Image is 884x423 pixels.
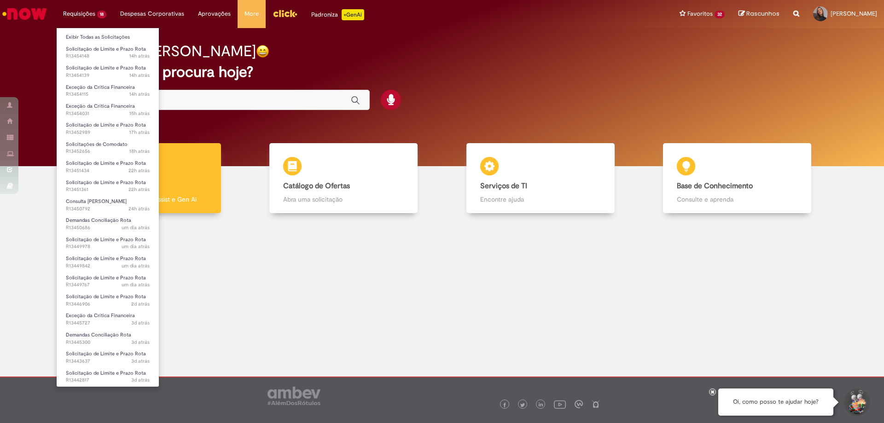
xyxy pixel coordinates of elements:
[66,224,150,232] span: R13450686
[66,103,135,110] span: Exceção da Crítica Financeira
[128,167,150,174] span: 22h atrás
[57,120,159,137] a: Aberto R13452989 : Solicitação de Limite e Prazo Rota
[66,293,146,300] span: Solicitação de Limite e Prazo Rota
[843,388,870,416] button: Iniciar Conversa de Suporte
[129,72,150,79] time: 27/08/2025 18:15:52
[122,281,150,288] time: 26/08/2025 16:58:26
[66,205,150,213] span: R13450792
[57,63,159,80] a: Aberto R13454139 : Solicitação de Limite e Prazo Rota
[128,167,150,174] time: 27/08/2025 10:23:27
[48,143,245,214] a: Tirar dúvidas Tirar dúvidas com Lupi Assist e Gen Ai
[131,301,150,307] time: 26/08/2025 09:14:24
[122,243,150,250] span: um dia atrás
[128,186,150,193] span: 22h atrás
[66,110,150,117] span: R13454031
[122,224,150,231] span: um dia atrás
[57,330,159,347] a: Aberto R13445300 : Demandas Conciliação Rota
[66,358,150,365] span: R13443637
[66,301,150,308] span: R13446906
[66,148,150,155] span: R13452656
[1,5,48,23] img: ServiceNow
[66,72,150,79] span: R13454139
[57,139,159,156] a: Aberto R13452656 : Solicitações de Comodato
[57,44,159,61] a: Aberto R13454148 : Solicitação de Limite e Prazo Rota
[80,43,256,59] h2: Bom dia, [PERSON_NAME]
[57,178,159,195] a: Aberto R13451361 : Solicitação de Limite e Prazo Rota
[256,45,269,58] img: happy-face.png
[66,262,150,270] span: R13449842
[592,400,600,408] img: logo_footer_naosei.png
[66,186,150,193] span: R13451361
[66,370,146,377] span: Solicitação de Limite e Prazo Rota
[122,262,150,269] span: um dia atrás
[80,64,805,80] h2: O que você procura hoje?
[66,91,150,98] span: R13454115
[57,32,159,42] a: Exibir Todas as Solicitações
[66,46,146,52] span: Solicitação de Limite e Prazo Rota
[520,403,525,407] img: logo_footer_twitter.png
[122,262,150,269] time: 26/08/2025 17:08:47
[502,403,507,407] img: logo_footer_facebook.png
[687,9,713,18] span: Favoritos
[66,167,150,174] span: R13451434
[442,143,639,214] a: Serviços de TI Encontre ajuda
[129,91,150,98] span: 14h atrás
[131,301,150,307] span: 2d atrás
[120,9,184,18] span: Despesas Corporativas
[129,110,150,117] span: 15h atrás
[66,179,146,186] span: Solicitação de Limite e Prazo Rota
[480,181,527,191] b: Serviços de TI
[57,82,159,99] a: Aberto R13454115 : Exceção da Crítica Financeira
[677,195,797,204] p: Consulte e aprenda
[129,52,150,59] time: 27/08/2025 18:18:35
[66,377,150,384] span: R13442817
[129,91,150,98] time: 27/08/2025 18:08:07
[718,388,833,416] div: Oi, como posso te ajudar hoje?
[129,52,150,59] span: 14h atrás
[554,398,566,410] img: logo_footer_youtube.png
[57,311,159,328] a: Aberto R13445727 : Exceção da Crítica Financeira
[311,9,364,20] div: Padroniza
[57,235,159,252] a: Aberto R13449978 : Solicitação de Limite e Prazo Rota
[129,129,150,136] span: 17h atrás
[66,312,135,319] span: Exceção da Crítica Financeira
[66,84,135,91] span: Exceção da Crítica Financeira
[66,255,146,262] span: Solicitação de Limite e Prazo Rota
[66,236,146,243] span: Solicitação de Limite e Prazo Rota
[129,110,150,117] time: 27/08/2025 17:45:05
[122,224,150,231] time: 27/08/2025 08:15:01
[131,377,150,383] span: 3d atrás
[273,6,297,20] img: click_logo_yellow_360x200.png
[129,148,150,155] time: 27/08/2025 14:06:51
[66,64,146,71] span: Solicitação de Limite e Prazo Rota
[131,358,150,365] time: 25/08/2025 11:09:17
[639,143,836,214] a: Base de Conhecimento Consulte e aprenda
[66,141,128,148] span: Solicitações de Comodato
[244,9,259,18] span: More
[122,281,150,288] span: um dia atrás
[677,181,753,191] b: Base de Conhecimento
[56,28,159,387] ul: Requisições
[66,281,150,289] span: R13449767
[480,195,601,204] p: Encontre ajuda
[63,9,95,18] span: Requisições
[268,387,320,405] img: logo_footer_ambev_rotulo_gray.png
[131,377,150,383] time: 25/08/2025 08:46:38
[66,198,127,205] span: Consulta [PERSON_NAME]
[66,129,150,136] span: R13452989
[715,11,725,18] span: 32
[97,11,106,18] span: 18
[57,292,159,309] a: Aberto R13446906 : Solicitação de Limite e Prazo Rota
[57,349,159,366] a: Aberto R13443637 : Solicitação de Limite e Prazo Rota
[131,339,150,346] span: 3d atrás
[57,368,159,385] a: Aberto R13442817 : Solicitação de Limite e Prazo Rota
[342,9,364,20] p: +GenAi
[283,195,404,204] p: Abra uma solicitação
[283,181,350,191] b: Catálogo de Ofertas
[539,402,543,408] img: logo_footer_linkedin.png
[131,319,150,326] time: 25/08/2025 17:10:33
[66,243,150,250] span: R13449978
[66,339,150,346] span: R13445300
[66,274,146,281] span: Solicitação de Limite e Prazo Rota
[66,319,150,327] span: R13445727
